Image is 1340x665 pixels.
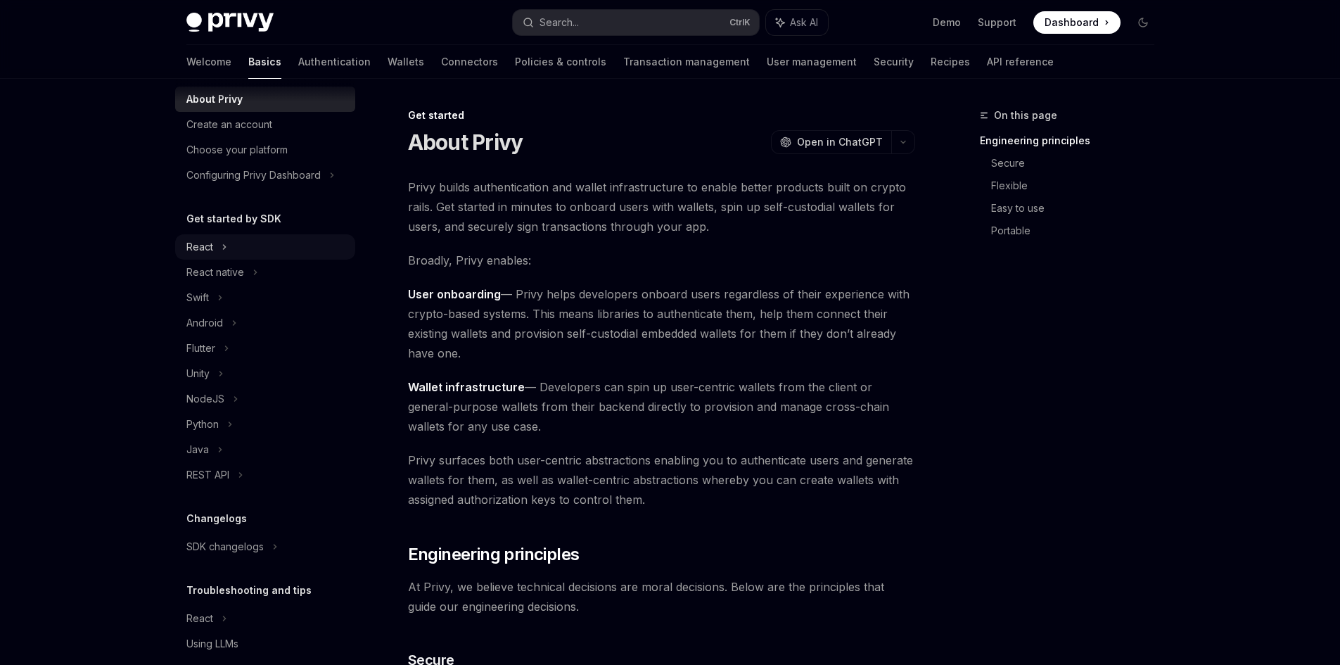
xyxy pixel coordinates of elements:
[987,45,1054,79] a: API reference
[408,450,915,509] span: Privy surfaces both user-centric abstractions enabling you to authenticate users and generate wal...
[186,315,223,331] div: Android
[186,510,247,527] h5: Changelogs
[766,10,828,35] button: Ask AI
[797,135,883,149] span: Open in ChatGPT
[175,137,355,163] a: Choose your platform
[408,177,915,236] span: Privy builds authentication and wallet infrastructure to enable better products built on crypto r...
[408,377,915,436] span: — Developers can spin up user-centric wallets from the client or general-purpose wallets from the...
[186,635,238,652] div: Using LLMs
[186,391,224,407] div: NodeJS
[408,380,525,394] strong: Wallet infrastructure
[874,45,914,79] a: Security
[408,284,915,363] span: — Privy helps developers onboard users regardless of their experience with crypto-based systems. ...
[933,15,961,30] a: Demo
[1033,11,1121,34] a: Dashboard
[540,14,579,31] div: Search...
[186,416,219,433] div: Python
[991,175,1166,197] a: Flexible
[1132,11,1154,34] button: Toggle dark mode
[186,141,288,158] div: Choose your platform
[408,129,523,155] h1: About Privy
[186,13,274,32] img: dark logo
[408,543,580,566] span: Engineering principles
[978,15,1016,30] a: Support
[767,45,857,79] a: User management
[623,45,750,79] a: Transaction management
[186,365,210,382] div: Unity
[980,129,1166,152] a: Engineering principles
[186,538,264,555] div: SDK changelogs
[991,152,1166,175] a: Secure
[515,45,606,79] a: Policies & controls
[408,577,915,616] span: At Privy, we believe technical decisions are moral decisions. Below are the principles that guide...
[186,340,215,357] div: Flutter
[186,264,244,281] div: React native
[186,167,321,184] div: Configuring Privy Dashboard
[771,130,891,154] button: Open in ChatGPT
[186,116,272,133] div: Create an account
[186,289,209,306] div: Swift
[441,45,498,79] a: Connectors
[408,108,915,122] div: Get started
[186,239,213,255] div: React
[1045,15,1099,30] span: Dashboard
[790,15,818,30] span: Ask AI
[991,220,1166,242] a: Portable
[513,10,759,35] button: Search...CtrlK
[175,112,355,137] a: Create an account
[186,45,231,79] a: Welcome
[175,631,355,657] a: Using LLMs
[186,441,209,458] div: Java
[186,210,281,227] h5: Get started by SDK
[388,45,424,79] a: Wallets
[729,17,751,28] span: Ctrl K
[991,197,1166,220] a: Easy to use
[408,251,915,270] span: Broadly, Privy enables:
[186,467,229,483] div: REST API
[298,45,371,79] a: Authentication
[408,287,501,301] strong: User onboarding
[931,45,970,79] a: Recipes
[994,107,1057,124] span: On this page
[186,610,213,627] div: React
[248,45,281,79] a: Basics
[186,582,312,599] h5: Troubleshooting and tips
